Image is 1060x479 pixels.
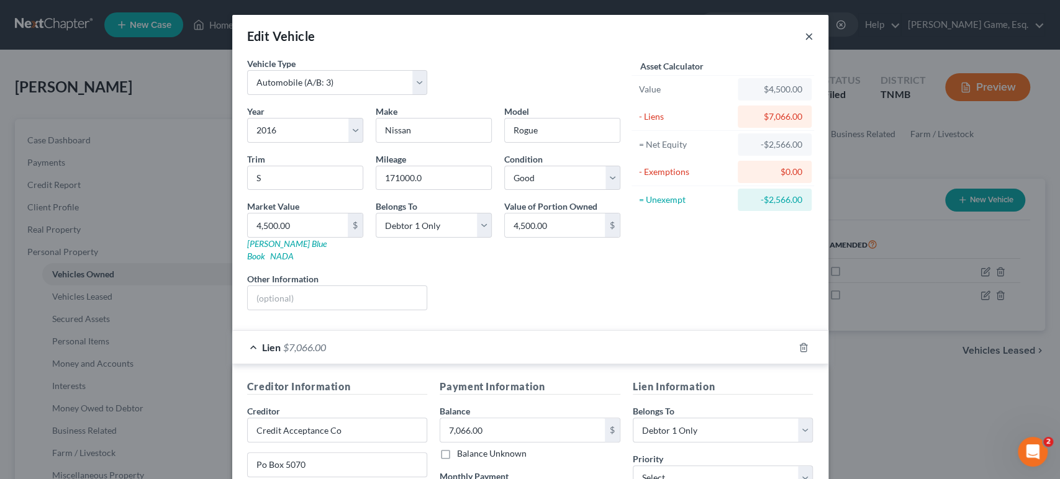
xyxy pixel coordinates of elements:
span: Lien [262,341,281,353]
label: Other Information [247,272,319,285]
span: $7,066.00 [283,341,326,353]
span: Belongs To [376,201,417,212]
h5: Payment Information [440,379,620,395]
span: Make [376,106,397,117]
input: ex. LS, LT, etc [248,166,363,190]
h5: Lien Information [633,379,813,395]
input: 0.00 [440,418,605,442]
input: Enter address... [248,453,427,477]
label: Trim [247,153,265,166]
label: Mileage [376,153,406,166]
iframe: Intercom live chat [1018,437,1048,467]
h5: Creditor Information [247,379,428,395]
label: Vehicle Type [247,57,296,70]
div: $0.00 [748,166,802,178]
label: Model [504,105,529,118]
div: $4,500.00 [748,83,802,96]
a: NADA [270,251,294,261]
a: [PERSON_NAME] Blue Book [247,238,327,261]
div: Value [639,83,733,96]
label: Balance Unknown [457,447,527,460]
div: $ [605,418,620,442]
div: Edit Vehicle [247,27,315,45]
input: ex. Nissan [376,119,491,142]
span: 2 [1043,437,1053,447]
label: Year [247,105,265,118]
div: = Net Equity [639,138,733,151]
span: Creditor [247,406,280,416]
button: × [805,29,813,43]
label: Value of Portion Owned [504,200,597,213]
div: -$2,566.00 [748,138,802,151]
label: Asset Calculator [640,60,704,73]
div: $ [348,213,363,237]
div: - Exemptions [639,166,733,178]
label: Market Value [247,200,299,213]
input: 0.00 [248,213,348,237]
div: -$2,566.00 [748,194,802,206]
div: $7,066.00 [748,110,802,123]
div: = Unexempt [639,194,733,206]
input: (optional) [248,286,427,310]
input: Search creditor by name... [247,418,428,442]
label: Condition [504,153,543,166]
label: Balance [440,405,470,418]
input: 0.00 [505,213,605,237]
span: Belongs To [633,406,674,416]
div: - Liens [639,110,733,123]
input: ex. Altima [505,119,620,142]
span: Priority [633,454,663,464]
div: $ [605,213,620,237]
input: -- [376,166,491,190]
